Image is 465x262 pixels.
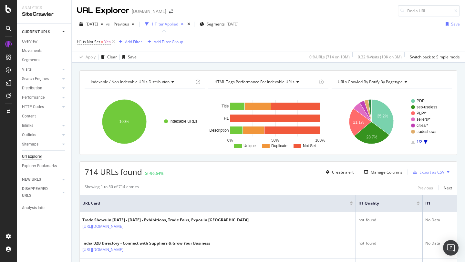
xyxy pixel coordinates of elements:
a: Sitemaps [22,141,60,148]
div: SiteCrawler [22,11,66,18]
span: HTML Tags Performance for Indexable URLs [214,79,294,85]
a: DISAPPEARED URLS [22,186,60,199]
text: cities/* [417,123,428,128]
button: Export as CSV [410,167,444,177]
span: vs [106,21,111,27]
div: [DATE] [227,21,238,27]
div: Manage Columns [371,169,402,175]
a: [URL][DOMAIN_NAME] [82,247,123,253]
text: PDP [417,99,425,103]
div: Performance [22,94,45,101]
div: Analysis Info [22,205,45,211]
span: Previous [111,21,129,27]
a: CURRENT URLS [22,29,60,35]
div: Showing 1 to 50 of 714 entries [85,184,139,192]
div: HTTP Codes [22,104,44,110]
a: Inlinks [22,122,60,129]
button: Create alert [323,167,354,177]
a: Url Explorer [22,153,67,160]
h4: Indexable / Non-Indexable URLs Distribution [89,77,194,87]
span: H1 [425,200,445,206]
div: Switch back to Simple mode [410,54,460,60]
div: DISAPPEARED URLS [22,186,55,199]
span: Indexable / Non-Indexable URLs distribution [91,79,170,85]
div: [DOMAIN_NAME] [132,8,166,15]
div: Previous [418,185,433,191]
a: Outlinks [22,132,60,138]
a: Analysis Info [22,205,67,211]
span: H1 is Not Set [77,39,100,45]
button: Clear [98,52,117,62]
input: Find a URL [398,5,460,16]
h4: HTML Tags Performance for Indexable URLs [213,77,318,87]
svg: A chart. [208,94,329,150]
div: Search Engines [22,76,49,82]
span: URL Card [82,200,348,206]
button: 1 Filter Applied [142,19,186,29]
a: Explorer Bookmarks [22,163,67,169]
div: arrow-right-arrow-left [169,9,173,14]
div: 0.32 % Visits ( 10K on 3M ) [358,54,402,60]
text: tradeshows [417,129,436,134]
button: Manage Columns [362,168,402,176]
text: 1/2 [417,140,422,144]
div: Export as CSV [419,169,444,175]
div: not_found [358,240,420,246]
div: Sitemaps [22,141,38,148]
div: Analytics [22,5,66,11]
text: 21.1% [353,120,364,125]
text: 35.2% [377,114,388,118]
a: HTTP Codes [22,104,60,110]
div: Content [22,113,36,120]
button: Switch back to Simple mode [407,52,460,62]
div: 0 % URLs ( 714 on 10M ) [309,54,350,60]
div: -96.64% [149,171,163,176]
div: URL Explorer [77,5,129,16]
div: Url Explorer [22,153,42,160]
div: India B2B Directory - Connect with Suppliers & Grow Your Business [82,240,210,246]
a: Search Engines [22,76,60,82]
a: Movements [22,47,67,54]
div: Clear [107,54,117,60]
div: Add Filter Group [154,39,183,45]
button: Previous [111,19,137,29]
text: sellers/* [417,117,430,122]
div: Overview [22,38,37,45]
text: Not Set [303,144,316,148]
button: Previous [418,184,433,192]
text: Indexable URLs [170,119,197,124]
div: Trade Shows in [DATE] - [DATE] - Exhibitions, Trade Fairs, Expos in [GEOGRAPHIC_DATA] [82,217,249,223]
div: No Data [425,217,454,223]
a: Performance [22,94,60,101]
text: Title [222,104,229,108]
div: Next [444,185,452,191]
button: Segments[DATE] [197,19,241,29]
text: seo-useless [417,105,437,109]
div: Distribution [22,85,42,92]
text: H1 [224,116,229,121]
text: 100% [315,138,325,143]
div: CURRENT URLS [22,29,50,35]
text: 50% [271,138,279,143]
button: [DATE] [77,19,106,29]
div: No Data [425,240,454,246]
button: Apply [77,52,96,62]
div: Outlinks [22,132,36,138]
svg: A chart. [85,94,205,150]
div: Apply [86,54,96,60]
a: Visits [22,66,60,73]
button: Save [443,19,460,29]
text: Description [209,128,229,133]
div: A chart. [332,94,452,150]
div: NEW URLS [22,176,41,183]
span: URLs Crawled By Botify By pagetype [338,79,403,85]
span: Yes [104,37,111,46]
div: times [186,21,191,27]
text: Unique [243,144,256,148]
div: Visits [22,66,32,73]
a: Distribution [22,85,60,92]
div: 1 Filter Applied [151,21,178,27]
span: 714 URLs found [85,166,142,177]
div: Add Filter [125,39,142,45]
